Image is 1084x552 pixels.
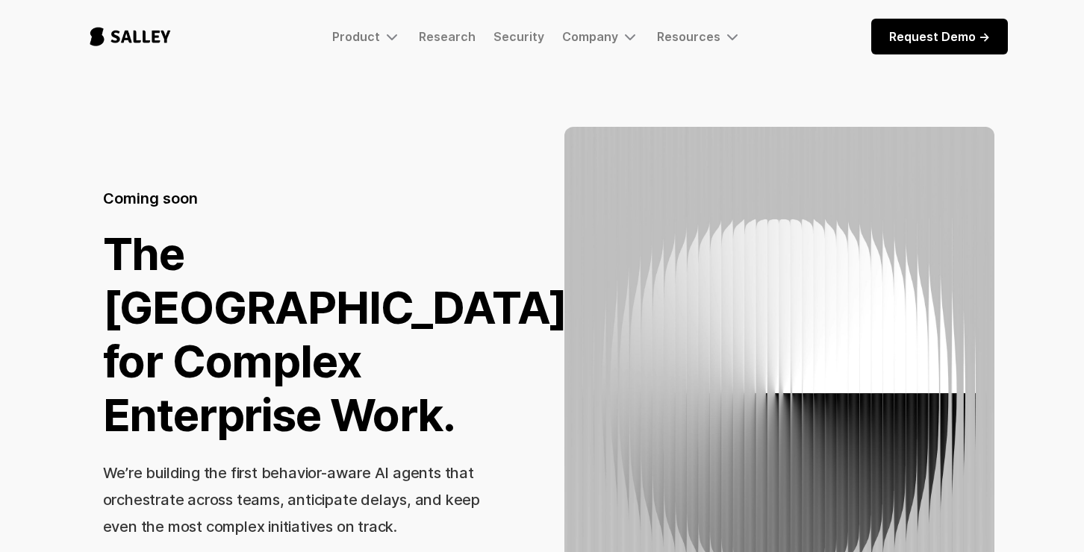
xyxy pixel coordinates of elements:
div: Company [562,29,618,44]
div: Resources [657,29,720,44]
a: Security [493,29,544,44]
div: Product [332,29,380,44]
a: home [76,12,184,61]
a: Research [419,29,476,44]
h3: We’re building the first behavior-aware AI agents that orchestrate across teams, anticipate delay... [103,464,480,536]
div: Resources [657,28,741,46]
div: Company [562,28,639,46]
h5: Coming soon [103,188,198,209]
a: Request Demo -> [871,19,1008,54]
div: Product [332,28,401,46]
h1: The [GEOGRAPHIC_DATA] for Complex Enterprise Work. [103,227,568,442]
